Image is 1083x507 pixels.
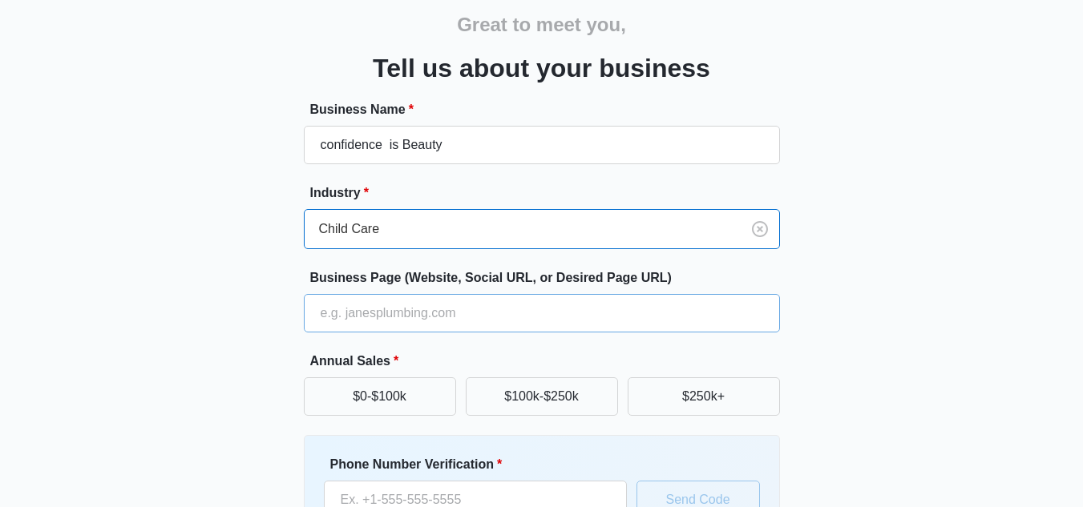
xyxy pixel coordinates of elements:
[373,49,710,87] h3: Tell us about your business
[330,455,633,474] label: Phone Number Verification
[310,100,786,119] label: Business Name
[310,183,786,203] label: Industry
[304,294,780,332] input: e.g. janesplumbing.com
[304,126,780,164] input: e.g. Jane's Plumbing
[457,10,626,39] h2: Great to meet you,
[310,352,786,371] label: Annual Sales
[310,268,786,288] label: Business Page (Website, Social URL, or Desired Page URL)
[304,377,456,416] button: $0-$100k
[747,216,773,242] button: Clear
[628,377,780,416] button: $250k+
[466,377,618,416] button: $100k-$250k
